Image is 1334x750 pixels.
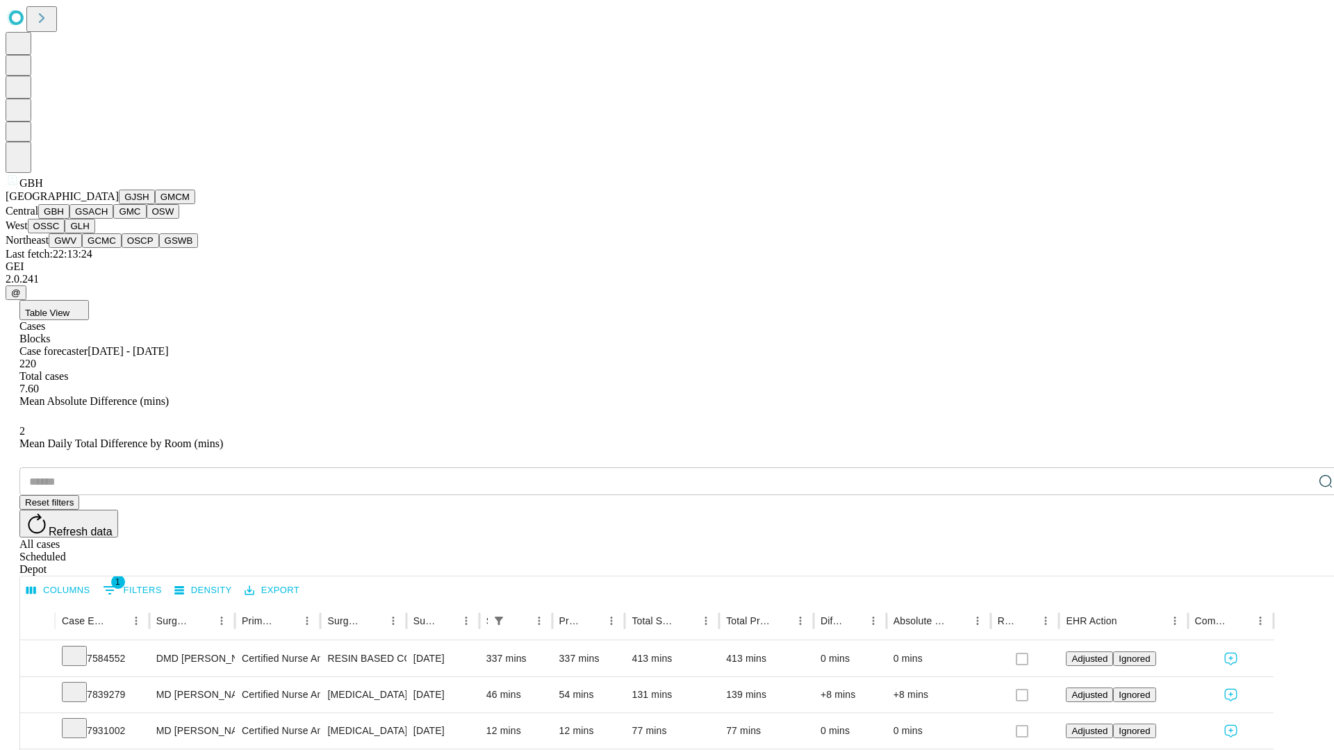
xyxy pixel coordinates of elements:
button: Ignored [1113,724,1155,738]
span: Refresh data [49,526,113,537]
div: Difference [821,615,843,626]
div: 77 mins [726,713,807,749]
button: Reset filters [19,495,79,510]
div: [MEDICAL_DATA] CA SCRN NOT HI RSK [327,713,399,749]
button: Menu [1251,611,1270,631]
button: Adjusted [1066,724,1113,738]
button: Sort [1119,611,1138,631]
button: GLH [65,219,94,233]
span: GBH [19,177,43,189]
div: 77 mins [632,713,712,749]
button: Sort [771,611,791,631]
button: Menu [297,611,317,631]
button: Menu [456,611,476,631]
button: GMC [113,204,146,219]
button: OSSC [28,219,65,233]
div: 12 mins [486,713,545,749]
button: GWV [49,233,82,248]
div: EHR Action [1066,615,1117,626]
span: Ignored [1119,690,1150,700]
button: Show filters [99,579,165,601]
div: Certified Nurse Anesthetist [242,713,313,749]
span: 1 [111,575,125,589]
button: Sort [948,611,968,631]
div: Predicted In Room Duration [559,615,582,626]
span: Mean Absolute Difference (mins) [19,395,169,407]
div: 0 mins [821,641,880,676]
div: 131 mins [632,677,712,712]
button: Show filters [489,611,509,631]
button: Refresh data [19,510,118,537]
button: Sort [278,611,297,631]
button: Sort [192,611,212,631]
div: Scheduled In Room Duration [486,615,488,626]
div: MD [PERSON_NAME] [156,713,228,749]
span: 2 [19,425,25,437]
div: Primary Service [242,615,277,626]
button: Adjusted [1066,651,1113,666]
div: 413 mins [632,641,712,676]
span: 7.60 [19,383,39,394]
button: GCMC [82,233,122,248]
button: Menu [384,611,403,631]
button: Sort [844,611,864,631]
span: 220 [19,358,36,369]
div: Comments [1195,615,1230,626]
button: Export [241,580,303,601]
button: Select columns [23,580,94,601]
button: Expand [27,719,48,744]
span: Table View [25,308,69,318]
button: OSW [147,204,180,219]
button: Sort [364,611,384,631]
button: Density [171,580,236,601]
div: [DATE] [413,677,472,712]
span: Last fetch: 22:13:24 [6,248,92,260]
button: Sort [1231,611,1251,631]
div: Surgery Date [413,615,436,626]
button: Adjusted [1066,687,1113,702]
button: Menu [529,611,549,631]
div: 0 mins [894,641,984,676]
button: Sort [582,611,602,631]
div: 7931002 [62,713,142,749]
div: Total Scheduled Duration [632,615,675,626]
button: Menu [126,611,146,631]
div: [DATE] [413,641,472,676]
div: 2.0.241 [6,273,1328,285]
div: GEI [6,260,1328,273]
button: Menu [1036,611,1055,631]
div: 54 mins [559,677,618,712]
div: DMD [PERSON_NAME] [PERSON_NAME] Dmd [156,641,228,676]
span: Total cases [19,370,68,382]
div: [MEDICAL_DATA] CA SCRN HI RISK [327,677,399,712]
span: Reset filters [25,497,74,508]
span: [DATE] - [DATE] [88,345,168,357]
button: OSCP [122,233,159,248]
div: [DATE] [413,713,472,749]
div: Case Epic Id [62,615,106,626]
div: Absolute Difference [894,615,947,626]
div: RESIN BASED COMPOSITE 4/OR MORE SURFACES, ANTERIOR [327,641,399,676]
span: Northeast [6,234,49,246]
span: Central [6,205,38,217]
div: 337 mins [559,641,618,676]
div: MD [PERSON_NAME] [156,677,228,712]
div: 1 active filter [489,611,509,631]
span: Adjusted [1071,653,1107,664]
button: @ [6,285,26,300]
span: Adjusted [1071,690,1107,700]
div: +8 mins [821,677,880,712]
button: GSWB [159,233,199,248]
span: Adjusted [1071,726,1107,736]
button: GMCM [155,190,195,204]
div: Surgery Name [327,615,362,626]
button: Sort [107,611,126,631]
div: 139 mins [726,677,807,712]
div: 0 mins [821,713,880,749]
div: +8 mins [894,677,984,712]
button: Sort [510,611,529,631]
button: Sort [677,611,696,631]
div: 0 mins [894,713,984,749]
div: 46 mins [486,677,545,712]
div: Certified Nurse Anesthetist [242,677,313,712]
